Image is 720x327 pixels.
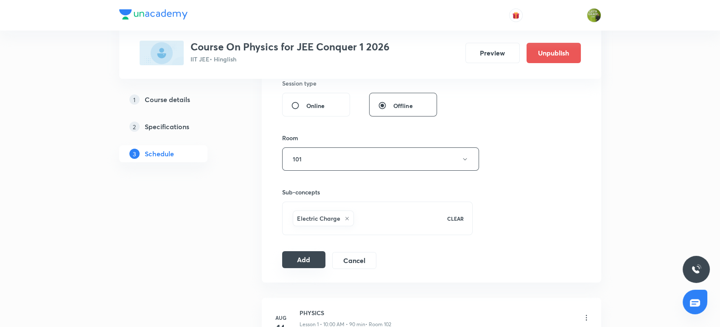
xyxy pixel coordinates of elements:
[282,79,317,88] h6: Session type
[282,133,298,142] h6: Room
[306,101,325,110] span: Online
[191,41,389,53] h3: Course On Physics for JEE Conquer 1 2026
[140,41,184,65] img: 70E2C2C3-831D-4A30-A5C1-E7F853DFDCF2_plus.png
[509,8,523,22] button: avatar
[129,149,140,159] p: 3
[587,8,601,22] img: Gaurav Uppal
[119,9,188,22] a: Company Logo
[297,214,340,223] h6: Electric Charge
[145,122,189,132] h5: Specifications
[282,147,479,171] button: 101
[119,118,235,135] a: 2Specifications
[145,149,174,159] h5: Schedule
[393,101,413,110] span: Offline
[465,43,520,63] button: Preview
[119,91,235,108] a: 1Course details
[527,43,581,63] button: Unpublish
[332,252,376,269] button: Cancel
[272,314,289,321] h6: Aug
[512,11,520,19] img: avatar
[129,122,140,132] p: 2
[300,308,391,317] h6: PHYSICS
[145,94,190,105] h5: Course details
[191,55,389,64] p: IIT JEE • Hinglish
[691,264,701,274] img: ttu
[282,188,473,197] h6: Sub-concepts
[119,9,188,19] img: Company Logo
[129,94,140,105] p: 1
[447,215,464,222] p: CLEAR
[282,251,326,268] button: Add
